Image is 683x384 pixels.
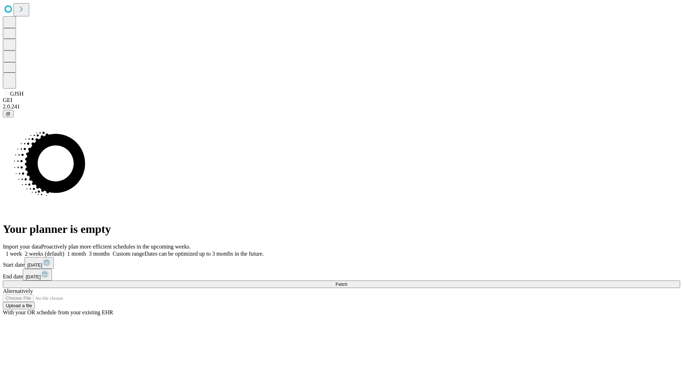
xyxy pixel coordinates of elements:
h1: Your planner is empty [3,223,680,236]
div: End date [3,269,680,281]
button: Upload a file [3,302,35,309]
span: 1 month [67,251,86,257]
span: GJSH [10,91,23,97]
div: GEI [3,97,680,103]
span: Alternatively [3,288,33,294]
span: Fetch [335,282,347,287]
span: @ [6,111,11,116]
span: [DATE] [26,274,41,279]
span: Dates can be optimized up to 3 months in the future. [144,251,264,257]
span: [DATE] [27,262,42,268]
span: 3 months [89,251,110,257]
span: Custom range [113,251,144,257]
span: 1 week [6,251,22,257]
button: Fetch [3,281,680,288]
div: Start date [3,257,680,269]
span: With your OR schedule from your existing EHR [3,309,113,315]
span: Import your data [3,244,41,250]
span: 2 weeks (default) [25,251,64,257]
button: @ [3,110,14,117]
div: 2.0.241 [3,103,680,110]
span: Proactively plan more efficient schedules in the upcoming weeks. [41,244,191,250]
button: [DATE] [25,257,54,269]
button: [DATE] [23,269,52,281]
